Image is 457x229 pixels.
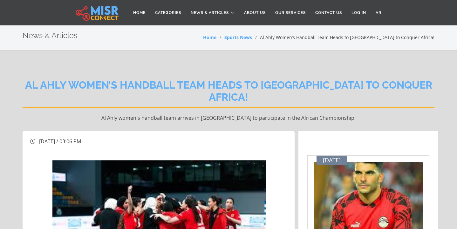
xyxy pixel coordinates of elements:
a: About Us [239,7,270,19]
a: News & Articles [186,7,239,19]
span: [DATE] / 03:06 PM [39,138,81,145]
h2: News & Articles [23,31,78,40]
span: [DATE] [323,157,341,164]
li: Al Ahly Women’s Handball Team Heads to [GEOGRAPHIC_DATA] to Conquer Africa! [252,34,434,41]
a: Home [203,34,216,40]
a: Sports News [224,34,252,40]
a: Categories [150,7,186,19]
a: Our Services [270,7,310,19]
span: News & Articles [191,10,229,16]
a: Log in [347,7,371,19]
a: AR [371,7,386,19]
h2: Al Ahly Women’s Handball Team Heads to [GEOGRAPHIC_DATA] to Conquer Africa! [23,79,434,108]
a: Contact Us [310,7,347,19]
a: Home [128,7,150,19]
img: main.misr_connect [76,5,118,21]
p: Al Ahly women's handball team arrives in [GEOGRAPHIC_DATA] to participate in the African Champion... [23,114,434,122]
